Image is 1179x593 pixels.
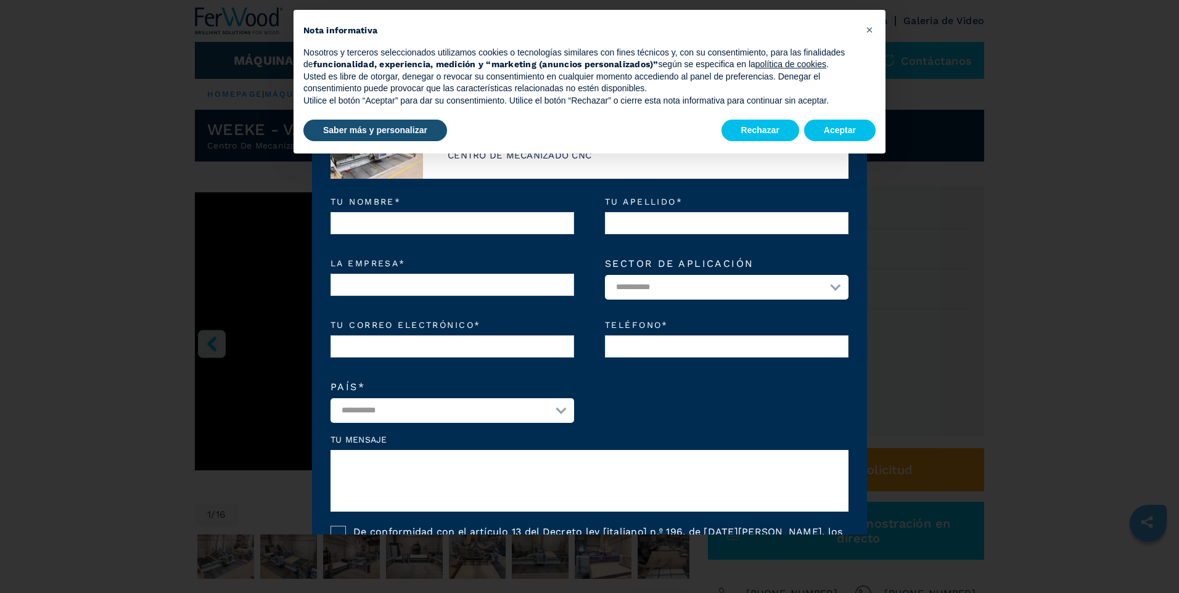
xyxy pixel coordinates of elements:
button: Aceptar [804,120,876,142]
label: Tu mensaje [331,435,848,444]
p: Nosotros y terceros seleccionados utilizamos cookies o tecnologías similares con fines técnicos y... [303,47,856,71]
button: Cerrar esta nota informativa [860,20,879,39]
button: Saber más y personalizar [303,120,447,142]
p: Utilice el botón “Aceptar” para dar su consentimiento. Utilice el botón “Rechazar” o cierre esta ... [303,95,856,107]
span: × [866,22,873,37]
label: País [331,382,574,392]
button: Rechazar [721,120,799,142]
input: La empresa* [331,274,574,296]
p: Usted es libre de otorgar, denegar o revocar su consentimiento en cualquier momento accediendo al... [303,71,856,95]
input: Tu apellido* [605,212,848,234]
em: La empresa [331,259,574,268]
h2: Nota informativa [303,25,856,37]
input: Tu correo electrónico* [331,335,574,358]
strong: funcionalidad, experiencia, medición y “marketing (anuncios personalizados)” [313,59,659,69]
em: Teléfono [605,321,848,329]
a: política de cookies [755,59,826,69]
input: Tu nombre* [331,212,574,234]
em: Tu apellido [605,197,848,206]
label: Sector de aplicación [605,259,848,269]
input: Teléfono* [605,335,848,358]
em: Tu nombre [331,197,574,206]
em: Tu correo electrónico [331,321,574,329]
